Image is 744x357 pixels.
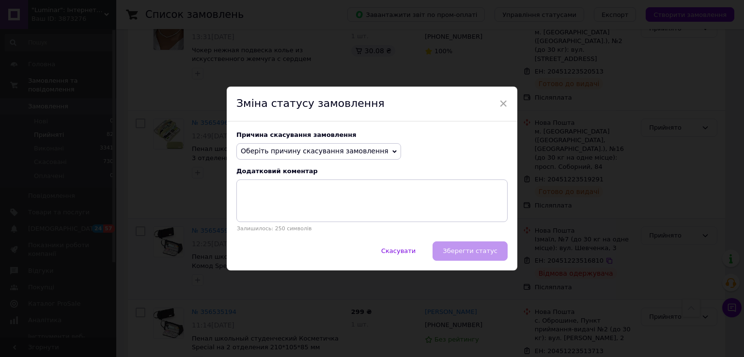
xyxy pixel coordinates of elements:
div: Додатковий коментар [236,167,508,175]
p: Залишилось: 250 символів [236,225,508,232]
span: × [499,95,508,112]
div: Зміна статусу замовлення [227,87,517,121]
button: Скасувати [371,241,426,261]
div: Причина скасування замовлення [236,131,508,138]
span: Оберіть причину скасування замовлення [241,147,388,155]
span: Скасувати [381,247,416,254]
